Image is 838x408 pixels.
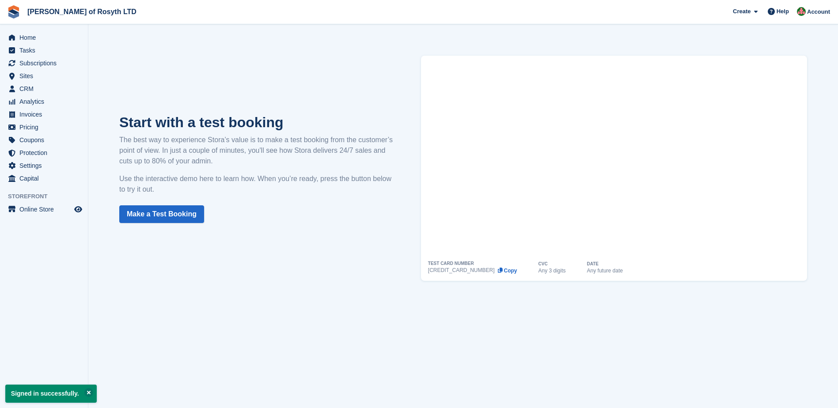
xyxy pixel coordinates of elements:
[19,203,72,215] span: Online Store
[19,147,72,159] span: Protection
[19,172,72,185] span: Capital
[4,159,83,172] a: menu
[538,262,547,266] div: CVC
[428,56,800,261] iframe: How to Place a Test Booking
[733,7,751,16] span: Create
[4,83,83,95] a: menu
[19,44,72,57] span: Tasks
[19,57,72,69] span: Subscriptions
[497,268,517,274] button: Copy
[4,172,83,185] a: menu
[4,121,83,133] a: menu
[19,159,72,172] span: Settings
[19,95,72,108] span: Analytics
[4,147,83,159] a: menu
[807,8,830,16] span: Account
[19,83,72,95] span: CRM
[19,134,72,146] span: Coupons
[19,121,72,133] span: Pricing
[587,268,623,273] div: Any future date
[73,204,83,215] a: Preview store
[587,262,599,266] div: DATE
[19,108,72,121] span: Invoices
[428,268,495,273] div: [CREDIT_CARD_NUMBER]
[19,31,72,44] span: Home
[4,31,83,44] a: menu
[4,108,83,121] a: menu
[4,44,83,57] a: menu
[119,205,204,223] a: Make a Test Booking
[19,70,72,82] span: Sites
[797,7,806,16] img: Susan Fleming
[4,134,83,146] a: menu
[777,7,789,16] span: Help
[8,192,88,201] span: Storefront
[538,268,565,273] div: Any 3 digits
[24,4,140,19] a: [PERSON_NAME] of Rosyth LTD
[7,5,20,19] img: stora-icon-8386f47178a22dfd0bd8f6a31ec36ba5ce8667c1dd55bd0f319d3a0aa187defe.svg
[5,385,97,403] p: Signed in successfully.
[4,95,83,108] a: menu
[4,70,83,82] a: menu
[119,135,394,166] p: The best way to experience Stora’s value is to make a test booking from the customer’s point of v...
[4,57,83,69] a: menu
[119,174,394,195] p: Use the interactive demo here to learn how. When you’re ready, press the button below to try it out.
[119,114,284,130] strong: Start with a test booking
[4,203,83,215] a: menu
[428,261,474,266] div: TEST CARD NUMBER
